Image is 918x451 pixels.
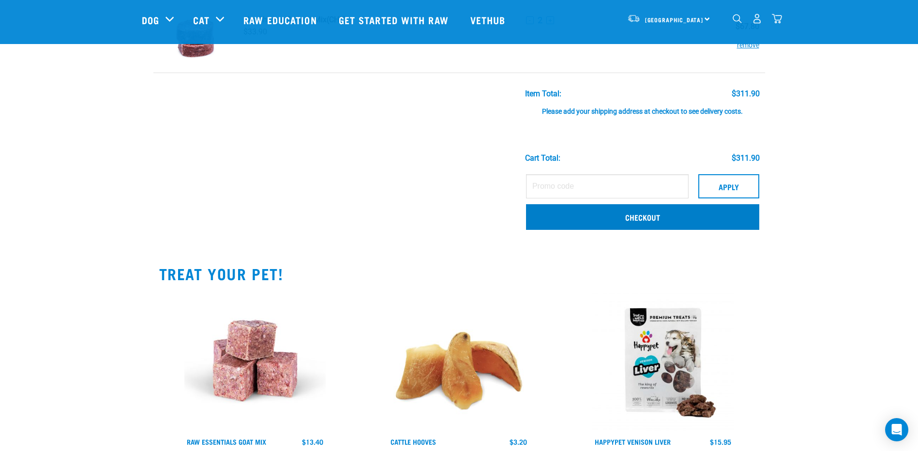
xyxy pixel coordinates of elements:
[732,154,760,163] div: $311.90
[645,18,704,21] span: [GEOGRAPHIC_DATA]
[595,440,671,443] a: Happypet Venison Liver
[733,14,742,23] img: home-icon-1@2x.png
[698,174,759,198] button: Apply
[592,290,734,431] img: Happypet_Venison-liver_70g.1.jpg
[525,98,760,116] div: Please add your shipping address at checkout to see delivery costs.
[187,440,266,443] a: Raw Essentials Goat Mix
[525,154,560,163] div: Cart total:
[510,438,527,446] div: $3.20
[461,0,518,39] a: Vethub
[525,90,561,98] div: Item Total:
[710,438,731,446] div: $15.95
[391,440,436,443] a: Cattle Hooves
[234,0,329,39] a: Raw Education
[885,418,908,441] div: Open Intercom Messenger
[752,14,762,24] img: user.png
[329,0,461,39] a: Get started with Raw
[388,290,529,431] img: Cattle_Hooves.jpg
[142,13,159,27] a: Dog
[772,14,782,24] img: home-icon@2x.png
[526,174,689,198] input: Promo code
[526,204,759,229] a: Checkout
[184,290,326,431] img: Goat-MIx_38448.jpg
[627,14,640,23] img: van-moving.png
[302,438,323,446] div: $13.40
[193,13,210,27] a: Cat
[159,265,759,282] h2: TREAT YOUR PET!
[732,90,760,98] div: $311.90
